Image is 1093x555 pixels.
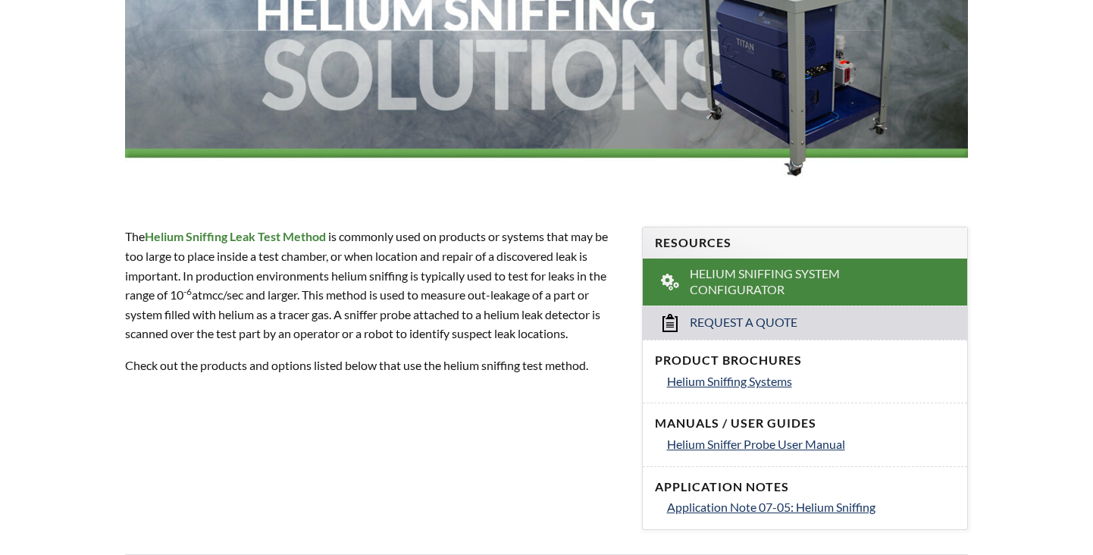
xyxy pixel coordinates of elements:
p: Check out the products and options listed below that use the helium sniffing test method. [125,356,623,375]
h4: Application Notes [655,479,955,495]
span: Request a Quote [690,315,797,331]
p: The is commonly used on products or systems that may be too large to place inside a test chamber,... [125,227,623,343]
a: Helium Sniffing Systems [667,372,955,391]
a: Helium Sniffing System Configurator [643,259,967,306]
sup: -6 [183,286,192,297]
span: Helium Sniffing System Configurator [690,266,920,298]
span: Helium Sniffing Systems [667,374,792,388]
a: Request a Quote [643,306,967,340]
h4: Product Brochures [655,353,955,368]
span: Helium Sniffer Probe User Manual [667,437,845,451]
strong: Helium Sniffing Leak Test Method [145,229,326,243]
span: Application Note 07-05: Helium Sniffing [667,500,875,514]
a: Application Note 07-05: Helium Sniffing [667,497,955,517]
a: Helium Sniffer Probe User Manual [667,434,955,454]
h4: Manuals / User Guides [655,415,955,431]
h4: Resources [655,235,955,251]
